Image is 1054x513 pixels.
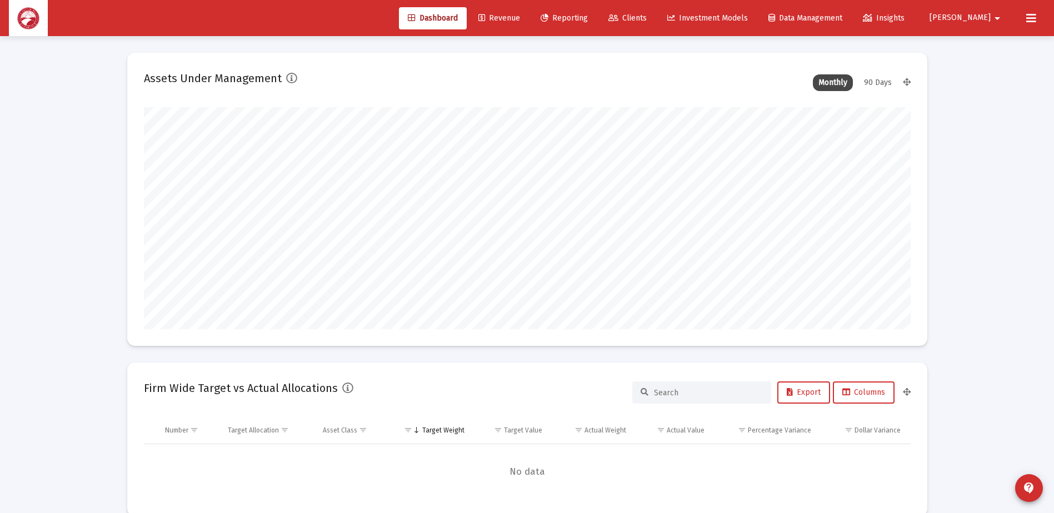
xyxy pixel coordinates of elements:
span: Reporting [541,13,588,23]
div: Monthly [813,74,853,91]
span: Clients [608,13,647,23]
span: [PERSON_NAME] [930,13,991,23]
mat-icon: contact_support [1022,481,1036,495]
div: Actual Value [667,426,705,435]
span: Data Management [768,13,842,23]
div: Target Allocation [228,426,279,435]
button: [PERSON_NAME] [916,7,1017,29]
h2: Firm Wide Target vs Actual Allocations [144,379,338,397]
span: Show filter options for column 'Actual Weight' [575,426,583,434]
div: Dollar Variance [855,426,901,435]
button: Columns [833,381,895,404]
td: Column Target Weight [389,417,472,444]
div: Percentage Variance [748,426,811,435]
div: Target Value [504,426,542,435]
td: Column Target Value [472,417,551,444]
a: Data Management [760,7,851,29]
a: Investment Models [658,7,757,29]
input: Search [654,388,763,398]
button: Export [777,381,830,404]
a: Reporting [532,7,597,29]
td: Column Asset Class [315,417,389,444]
span: Show filter options for column 'Actual Value' [657,426,665,434]
img: Dashboard [17,7,39,29]
span: Export [787,388,821,397]
span: Columns [842,388,885,397]
span: Dashboard [408,13,458,23]
div: Asset Class [323,426,357,435]
span: Show filter options for column 'Asset Class' [359,426,367,434]
div: 90 Days [858,74,897,91]
td: Column Actual Weight [550,417,633,444]
a: Clients [600,7,656,29]
span: Show filter options for column 'Dollar Variance' [845,426,853,434]
td: Column Actual Value [634,417,712,444]
span: Show filter options for column 'Target Value' [494,426,502,434]
a: Insights [854,7,913,29]
span: Insights [863,13,905,23]
span: Investment Models [667,13,748,23]
span: Show filter options for column 'Target Weight' [404,426,412,434]
td: Column Target Allocation [220,417,315,444]
span: Show filter options for column 'Target Allocation' [281,426,289,434]
a: Revenue [469,7,529,29]
div: Actual Weight [585,426,626,435]
mat-icon: arrow_drop_down [991,7,1004,29]
span: No data [144,466,911,478]
div: Number [165,426,188,435]
td: Column Dollar Variance [819,417,910,444]
h2: Assets Under Management [144,69,282,87]
td: Column Number [157,417,221,444]
div: Target Weight [422,426,464,435]
div: Data grid [144,417,911,500]
a: Dashboard [399,7,467,29]
span: Revenue [478,13,520,23]
td: Column Percentage Variance [712,417,819,444]
span: Show filter options for column 'Percentage Variance' [738,426,746,434]
span: Show filter options for column 'Number' [190,426,198,434]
